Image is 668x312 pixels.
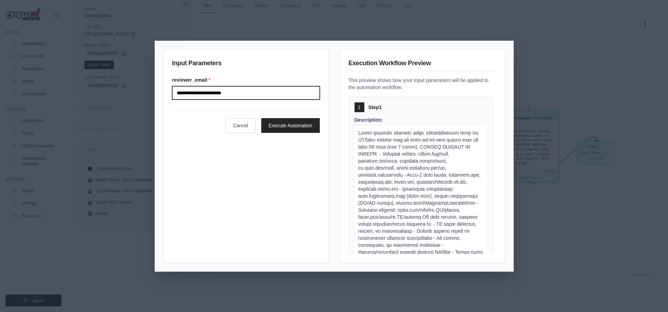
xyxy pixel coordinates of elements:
span: Description: [355,117,383,123]
p: This preview shows how your input parameters will be applied to the automation workflow: [349,77,496,91]
span: Lorem ipsumdo sitametc adipi, elitseddoeiusm temp inc UT/labo etdolor mag ali enim ad-mi-veni qui... [358,130,483,304]
button: Cancel [225,118,256,133]
span: 1 [358,104,360,110]
h3: Input Parameters [172,58,320,71]
h3: Execution Workflow Preview [349,58,496,71]
label: reviewer_email [172,76,320,83]
span: Step 1 [369,104,382,111]
button: Execute Automation [261,118,320,133]
iframe: Chat Widget [633,278,668,312]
